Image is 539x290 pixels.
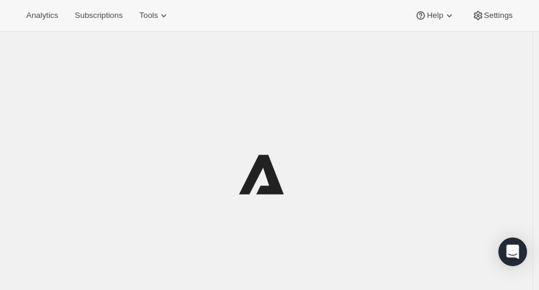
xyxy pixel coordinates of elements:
[465,7,520,24] button: Settings
[68,7,130,24] button: Subscriptions
[26,11,58,20] span: Analytics
[427,11,443,20] span: Help
[498,237,527,266] div: Open Intercom Messenger
[132,7,177,24] button: Tools
[139,11,158,20] span: Tools
[484,11,513,20] span: Settings
[19,7,65,24] button: Analytics
[75,11,122,20] span: Subscriptions
[408,7,462,24] button: Help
